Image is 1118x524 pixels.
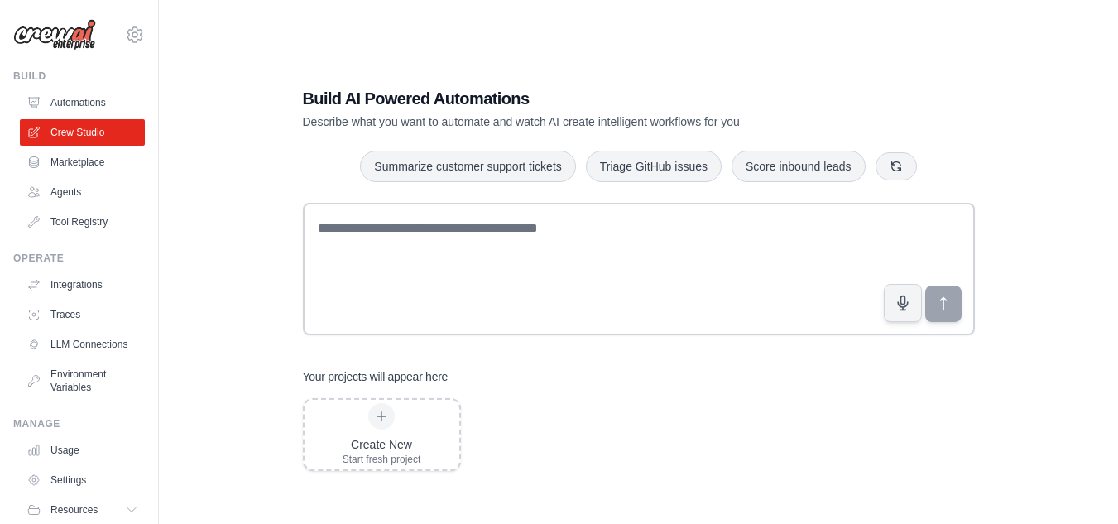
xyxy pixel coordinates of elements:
a: Settings [20,467,145,493]
div: Start fresh project [343,453,421,466]
a: Usage [20,437,145,464]
button: Summarize customer support tickets [360,151,575,182]
button: Click to speak your automation idea [884,284,922,322]
a: Marketplace [20,149,145,175]
div: Manage [13,417,145,430]
h3: Your projects will appear here [303,368,449,385]
div: Create New [343,436,421,453]
a: Integrations [20,272,145,298]
button: Triage GitHub issues [586,151,722,182]
span: Resources [50,503,98,517]
a: Traces [20,301,145,328]
div: Build [13,70,145,83]
p: Describe what you want to automate and watch AI create intelligent workflows for you [303,113,859,130]
a: LLM Connections [20,331,145,358]
button: Get new suggestions [876,152,917,180]
a: Automations [20,89,145,116]
a: Agents [20,179,145,205]
div: Operate [13,252,145,265]
button: Resources [20,497,145,523]
h1: Build AI Powered Automations [303,87,859,110]
button: Score inbound leads [732,151,866,182]
a: Crew Studio [20,119,145,146]
a: Tool Registry [20,209,145,235]
img: Logo [13,19,96,50]
a: Environment Variables [20,361,145,401]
